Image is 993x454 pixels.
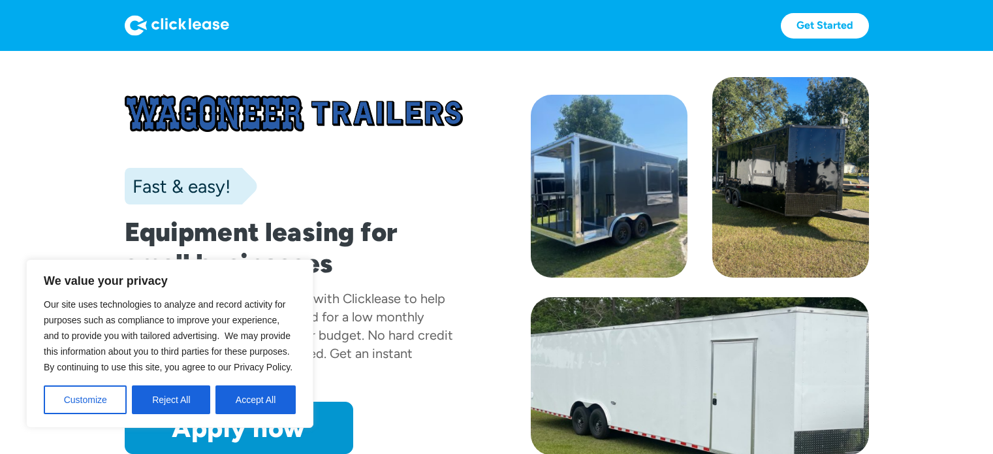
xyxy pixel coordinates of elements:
[125,15,229,36] img: Logo
[125,173,230,199] div: Fast & easy!
[125,216,463,279] h1: Equipment leasing for small businesses
[781,13,869,39] a: Get Started
[132,385,210,414] button: Reject All
[26,259,313,428] div: We value your privacy
[44,385,127,414] button: Customize
[44,273,296,289] p: We value your privacy
[215,385,296,414] button: Accept All
[44,299,292,372] span: Our site uses technologies to analyze and record activity for purposes such as compliance to impr...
